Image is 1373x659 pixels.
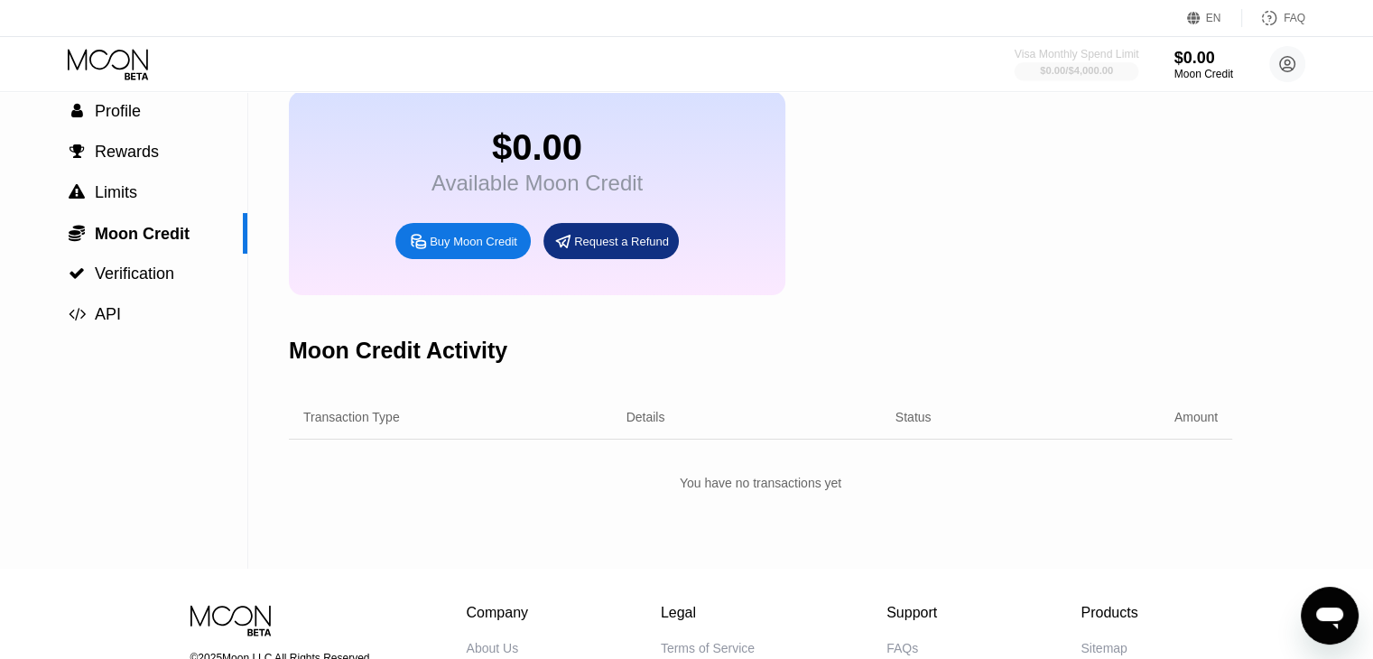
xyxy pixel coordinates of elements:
div: Buy Moon Credit [395,223,531,259]
div: Support [886,605,949,621]
span: Rewards [95,143,159,161]
div: $0.00Moon Credit [1174,49,1233,80]
div: $0.00 / $4,000.00 [1040,65,1113,76]
div: Products [1081,605,1137,621]
iframe: Button to launch messaging window [1301,587,1359,645]
div: EN [1206,12,1221,24]
div:  [68,184,86,200]
span:  [69,306,86,322]
div: Terms of Service [661,641,755,655]
div: Sitemap [1081,641,1127,655]
div: Available Moon Credit [431,171,643,196]
div: Company [467,605,529,621]
span:  [71,103,83,119]
div: $0.00 [431,127,643,168]
div: Amount [1174,410,1218,424]
div: FAQs [886,641,918,655]
div: Buy Moon Credit [430,234,517,249]
div: Visa Monthly Spend Limit [1015,48,1139,60]
div:  [68,224,86,242]
div: You have no transactions yet [289,467,1232,499]
div: Legal [661,605,755,621]
div: Transaction Type [303,410,400,424]
div:  [68,306,86,322]
div: FAQ [1242,9,1305,27]
span:  [70,144,85,160]
span: Verification [95,265,174,283]
span:  [69,224,85,242]
div: EN [1187,9,1242,27]
span: Moon Credit [95,225,190,243]
div:  [68,103,86,119]
div:  [68,144,86,160]
div: Moon Credit [1174,68,1233,80]
span: Limits [95,183,137,201]
div: About Us [467,641,519,655]
div:  [68,265,86,282]
div: Details [626,410,665,424]
span: API [95,305,121,323]
span:  [69,184,85,200]
div: Status [895,410,932,424]
span: Profile [95,102,141,120]
div: FAQ [1284,12,1305,24]
div: Request a Refund [543,223,679,259]
span:  [69,265,85,282]
div: $0.00 [1174,49,1233,68]
div: Request a Refund [574,234,669,249]
div: Visa Monthly Spend Limit$0.00/$4,000.00 [1016,48,1137,80]
div: Moon Credit Activity [289,338,507,364]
